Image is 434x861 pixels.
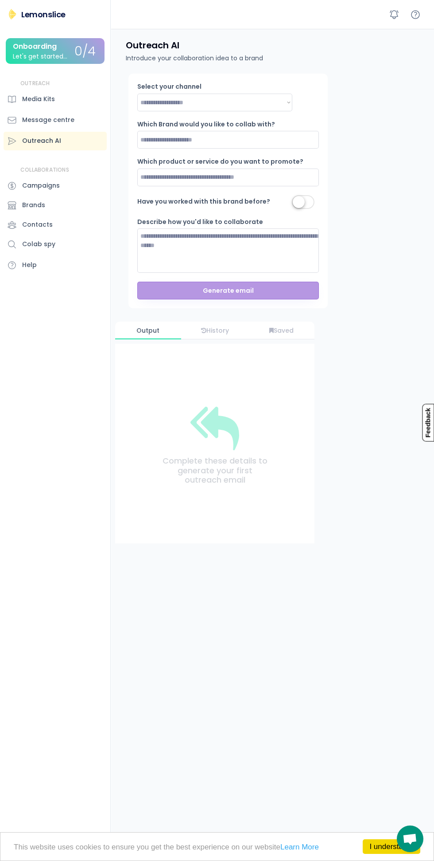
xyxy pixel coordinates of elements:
[7,9,18,20] img: Lemonslice
[137,197,270,206] div: Have you worked with this brand before?
[13,53,67,60] div: Let's get started...
[249,327,315,334] div: Saved
[137,120,275,129] div: Which Brand would you like to collab with?
[74,45,96,59] div: 0/4
[363,839,420,854] a: I understand!
[137,218,263,227] div: Describe how you'd like to collaborate
[20,80,50,87] div: OUTREACH
[126,54,263,63] div: Introduce your collaboration idea to a brand
[21,9,66,20] div: Lemonslice
[397,826,423,852] div: Open chat
[182,327,248,334] div: History
[159,456,270,485] div: Complete these details to generate your first outreach email
[137,157,303,166] div: Which product or service do you want to promote?
[126,39,179,51] h4: Outreach AI
[14,843,420,851] p: This website uses cookies to ensure you get the best experience on our website
[280,843,319,851] a: Learn More
[22,220,53,229] div: Contacts
[22,240,55,249] div: Colab spy
[22,136,61,145] div: Outreach AI
[115,327,181,334] div: Output
[20,166,69,174] div: COLLABORATIONS
[13,43,57,51] div: Onboarding
[22,201,45,210] div: Brands
[22,260,37,270] div: Help
[22,181,60,190] div: Campaigns
[137,282,319,299] button: Generate email
[22,94,55,104] div: Media Kits
[137,83,226,91] div: Select your channel
[22,115,74,125] div: Message centre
